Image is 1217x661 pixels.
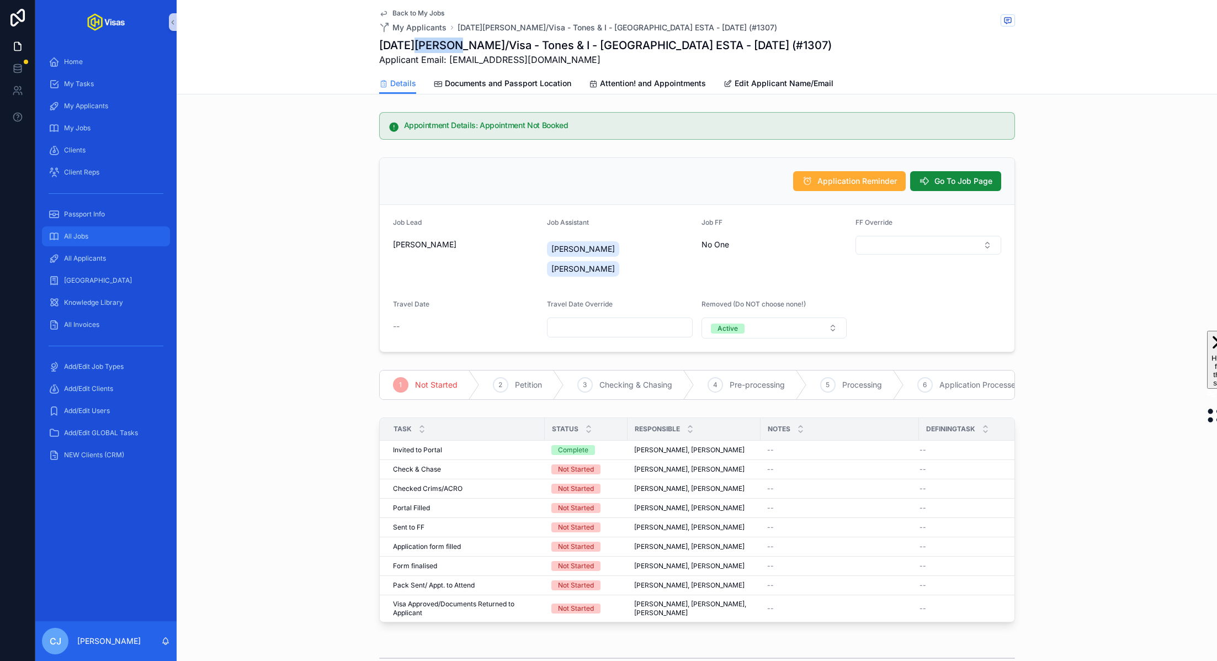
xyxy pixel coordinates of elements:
[379,9,444,18] a: Back to My Jobs
[35,44,177,479] div: scrollable content
[558,580,594,590] div: Not Started
[634,446,745,454] span: [PERSON_NAME], [PERSON_NAME]
[458,22,777,33] span: [DATE][PERSON_NAME]/Visa - Tones & I - [GEOGRAPHIC_DATA] ESTA - [DATE] (#1307)
[64,254,106,263] span: All Applicants
[64,406,110,415] span: Add/Edit Users
[64,232,88,241] span: All Jobs
[64,168,99,177] span: Client Reps
[551,244,615,255] span: [PERSON_NAME]
[701,218,722,226] span: Job FF
[920,542,926,551] span: --
[635,425,680,433] span: Responsible
[600,78,706,89] span: Attention! and Appointments
[767,562,774,570] span: --
[393,239,456,250] span: [PERSON_NAME]
[64,210,105,219] span: Passport Info
[64,451,124,459] span: NEW Clients (CRM)
[393,600,538,617] span: Visa Approved/Documents Returned to Applicant
[64,102,108,110] span: My Applicants
[920,465,926,474] span: --
[64,276,132,285] span: [GEOGRAPHIC_DATA]
[558,542,594,552] div: Not Started
[713,380,718,389] span: 4
[42,118,170,138] a: My Jobs
[920,523,926,532] span: --
[583,380,587,389] span: 3
[634,465,745,474] span: [PERSON_NAME], [PERSON_NAME]
[920,446,926,454] span: --
[42,140,170,160] a: Clients
[730,379,785,390] span: Pre-processing
[498,380,502,389] span: 2
[547,218,589,226] span: Job Assistant
[64,362,124,371] span: Add/Edit Job Types
[64,298,123,307] span: Knowledge Library
[768,425,790,433] span: Notes
[842,379,882,390] span: Processing
[634,600,754,617] span: [PERSON_NAME], [PERSON_NAME], [PERSON_NAME]
[558,604,594,614] div: Not Started
[735,78,833,89] span: Edit Applicant Name/Email
[64,384,113,393] span: Add/Edit Clients
[394,425,412,433] span: Task
[920,562,926,570] span: --
[923,380,927,389] span: 6
[390,78,416,89] span: Details
[634,484,745,493] span: [PERSON_NAME], [PERSON_NAME]
[393,484,463,493] span: Checked Crims/ACRO
[42,52,170,72] a: Home
[42,445,170,465] a: NEW Clients (CRM)
[393,218,422,226] span: Job Lead
[926,425,975,433] span: DefiningTask
[64,57,83,66] span: Home
[393,446,442,454] span: Invited to Portal
[393,465,441,474] span: Check & Chase
[64,80,94,88] span: My Tasks
[393,523,424,532] span: Sent to FF
[404,121,1006,129] h5: Appointment Details: Appointment Not Booked
[393,581,475,590] span: Pack Sent/ Appt. to Attend
[64,124,91,133] span: My Jobs
[767,484,774,493] span: --
[939,379,1021,390] span: Application Processed
[634,562,745,570] span: [PERSON_NAME], [PERSON_NAME]
[42,226,170,246] a: All Jobs
[767,504,774,512] span: --
[920,484,926,493] span: --
[393,300,429,308] span: Travel Date
[634,504,745,512] span: [PERSON_NAME], [PERSON_NAME]
[920,581,926,590] span: --
[934,176,992,187] span: Go To Job Page
[42,401,170,421] a: Add/Edit Users
[379,73,416,94] a: Details
[64,320,99,329] span: All Invoices
[445,78,571,89] span: Documents and Passport Location
[767,523,774,532] span: --
[634,542,745,551] span: [PERSON_NAME], [PERSON_NAME]
[855,236,1001,255] button: Select Button
[42,271,170,290] a: [GEOGRAPHIC_DATA]
[767,465,774,474] span: --
[42,379,170,399] a: Add/Edit Clients
[379,53,832,66] span: Applicant Email: [EMAIL_ADDRESS][DOMAIN_NAME]
[515,379,542,390] span: Petition
[434,73,571,96] a: Documents and Passport Location
[64,429,138,437] span: Add/Edit GLOBAL Tasks
[634,581,745,590] span: [PERSON_NAME], [PERSON_NAME]
[379,22,447,33] a: My Applicants
[393,542,461,551] span: Application form filled
[558,561,594,571] div: Not Started
[817,176,897,187] span: Application Reminder
[42,204,170,224] a: Passport Info
[42,315,170,335] a: All Invoices
[701,239,729,250] span: No One
[392,9,444,18] span: Back to My Jobs
[767,604,774,613] span: --
[42,248,170,268] a: All Applicants
[552,425,578,433] span: Status
[558,522,594,532] div: Not Started
[701,300,806,308] span: Removed (Do NOT choose none!)
[599,379,672,390] span: Checking & Chasing
[50,634,61,648] span: CJ
[42,423,170,443] a: Add/Edit GLOBAL Tasks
